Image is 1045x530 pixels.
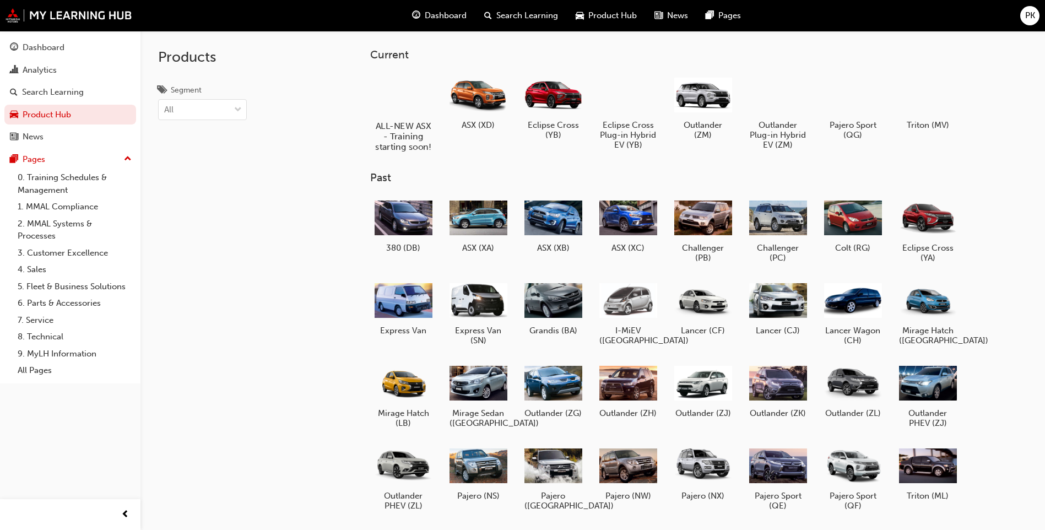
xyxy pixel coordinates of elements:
[595,359,661,423] a: Outlander (ZH)
[370,193,436,257] a: 380 (DB)
[595,441,661,505] a: Pajero (NW)
[674,491,732,501] h5: Pajero (NX)
[745,193,811,267] a: Challenger (PC)
[595,70,661,154] a: Eclipse Cross Plug-in Hybrid EV (YB)
[895,70,961,134] a: Triton (MV)
[23,131,44,143] div: News
[475,4,567,27] a: search-iconSearch Learning
[4,105,136,125] a: Product Hub
[524,326,582,336] h5: Grandis (BA)
[599,326,657,345] h5: I-MiEV ([GEOGRAPHIC_DATA])
[10,110,18,120] span: car-icon
[670,359,736,423] a: Outlander (ZJ)
[370,48,996,61] h3: Current
[445,359,511,432] a: Mirage Sedan ([GEOGRAPHIC_DATA])
[13,345,136,363] a: 9. MyLH Information
[370,276,436,340] a: Express Van
[445,441,511,505] a: Pajero (NS)
[10,88,18,98] span: search-icon
[599,491,657,501] h5: Pajero (NW)
[375,408,432,428] h5: Mirage Hatch (LB)
[670,70,736,144] a: Outlander (ZM)
[13,362,136,379] a: All Pages
[576,9,584,23] span: car-icon
[124,152,132,166] span: up-icon
[13,278,136,295] a: 5. Fleet & Business Solutions
[4,37,136,58] a: Dashboard
[674,120,732,140] h5: Outlander (ZM)
[373,121,434,152] h5: ALL-NEW ASX - Training starting soon!
[670,193,736,267] a: Challenger (PB)
[599,120,657,150] h5: Eclipse Cross Plug-in Hybrid EV (YB)
[13,312,136,329] a: 7. Service
[820,276,886,350] a: Lancer Wagon (CH)
[749,491,807,511] h5: Pajero Sport (QE)
[4,82,136,102] a: Search Learning
[524,120,582,140] h5: Eclipse Cross (YB)
[749,243,807,263] h5: Challenger (PC)
[375,243,432,253] h5: 380 (DB)
[895,276,961,350] a: Mirage Hatch ([GEOGRAPHIC_DATA])
[749,326,807,336] h5: Lancer (CJ)
[484,9,492,23] span: search-icon
[375,491,432,511] h5: Outlander PHEV (ZL)
[496,9,558,22] span: Search Learning
[370,171,996,184] h3: Past
[425,9,467,22] span: Dashboard
[899,491,957,501] h5: Triton (ML)
[520,276,586,340] a: Grandis (BA)
[697,4,750,27] a: pages-iconPages
[820,359,886,423] a: Outlander (ZL)
[450,408,507,428] h5: Mirage Sedan ([GEOGRAPHIC_DATA])
[524,491,582,511] h5: Pajero ([GEOGRAPHIC_DATA])
[4,149,136,170] button: Pages
[646,4,697,27] a: news-iconNews
[745,70,811,154] a: Outlander Plug-in Hybrid EV (ZM)
[13,169,136,198] a: 0. Training Schedules & Management
[820,193,886,257] a: Colt (RG)
[445,70,511,134] a: ASX (XD)
[718,9,741,22] span: Pages
[6,8,132,23] a: mmal
[674,408,732,418] h5: Outlander (ZJ)
[824,243,882,253] h5: Colt (RG)
[370,359,436,432] a: Mirage Hatch (LB)
[749,120,807,150] h5: Outlander Plug-in Hybrid EV (ZM)
[824,120,882,140] h5: Pajero Sport (QG)
[588,9,637,22] span: Product Hub
[13,328,136,345] a: 8. Technical
[234,103,242,117] span: down-icon
[1020,6,1039,25] button: PK
[13,261,136,278] a: 4. Sales
[445,276,511,350] a: Express Van (SN)
[706,9,714,23] span: pages-icon
[520,70,586,144] a: Eclipse Cross (YB)
[524,243,582,253] h5: ASX (XB)
[899,326,957,345] h5: Mirage Hatch ([GEOGRAPHIC_DATA])
[674,243,732,263] h5: Challenger (PB)
[820,441,886,515] a: Pajero Sport (QF)
[450,243,507,253] h5: ASX (XA)
[654,9,663,23] span: news-icon
[13,215,136,245] a: 2. MMAL Systems & Processes
[22,86,84,99] div: Search Learning
[370,70,436,154] a: ALL-NEW ASX - Training starting soon!
[23,41,64,54] div: Dashboard
[450,326,507,345] h5: Express Van (SN)
[445,193,511,257] a: ASX (XA)
[164,104,174,116] div: All
[674,326,732,336] h5: Lancer (CF)
[450,491,507,501] h5: Pajero (NS)
[158,48,247,66] h2: Products
[824,326,882,345] h5: Lancer Wagon (CH)
[171,85,202,96] div: Segment
[670,441,736,505] a: Pajero (NX)
[595,276,661,350] a: I-MiEV ([GEOGRAPHIC_DATA])
[450,120,507,130] h5: ASX (XD)
[595,193,661,257] a: ASX (XC)
[13,295,136,312] a: 6. Parts & Accessories
[670,276,736,340] a: Lancer (CF)
[567,4,646,27] a: car-iconProduct Hub
[375,326,432,336] h5: Express Van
